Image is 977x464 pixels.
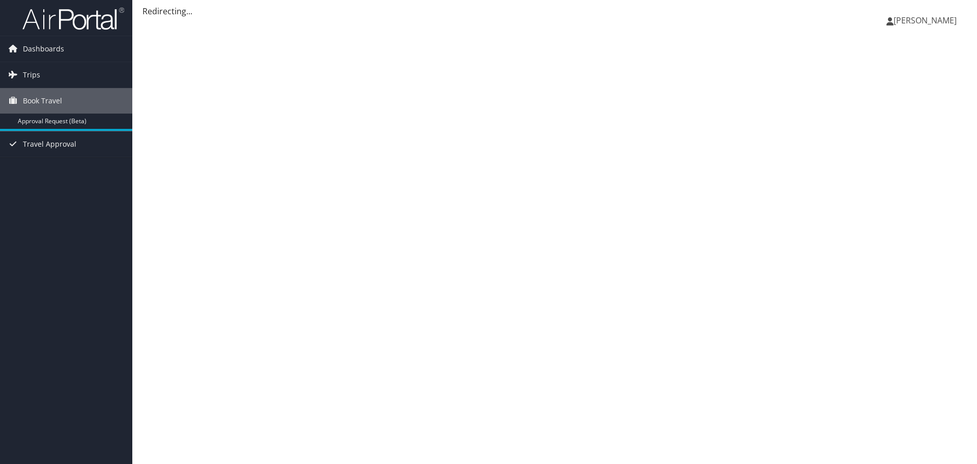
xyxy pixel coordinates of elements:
span: Trips [23,62,40,88]
img: airportal-logo.png [22,7,124,31]
a: [PERSON_NAME] [886,5,967,36]
span: [PERSON_NAME] [894,15,957,26]
div: Redirecting... [142,5,967,17]
span: Book Travel [23,88,62,114]
span: Dashboards [23,36,64,62]
span: Travel Approval [23,131,76,157]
